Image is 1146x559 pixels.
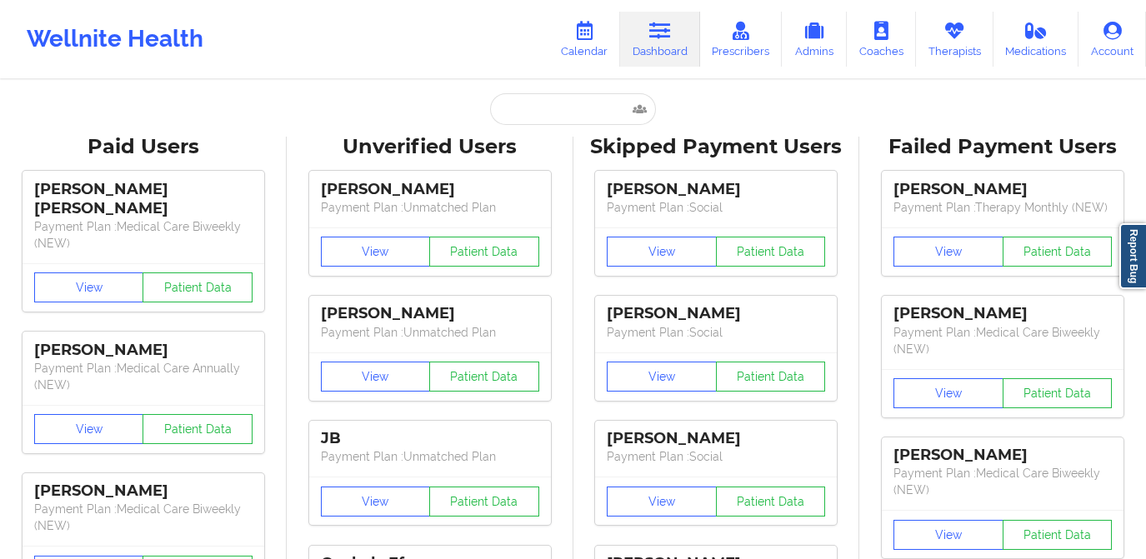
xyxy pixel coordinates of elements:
button: View [607,362,717,392]
p: Payment Plan : Medical Care Annually (NEW) [34,360,253,393]
div: [PERSON_NAME] [607,180,825,199]
a: Coaches [847,12,916,67]
a: Medications [993,12,1079,67]
a: Report Bug [1119,223,1146,289]
div: Unverified Users [298,134,562,160]
div: [PERSON_NAME] [607,429,825,448]
button: Patient Data [143,414,253,444]
button: Patient Data [716,487,826,517]
div: [PERSON_NAME] [321,304,539,323]
button: Patient Data [1003,378,1113,408]
a: Therapists [916,12,993,67]
div: [PERSON_NAME] [PERSON_NAME] [34,180,253,218]
a: Dashboard [620,12,700,67]
p: Payment Plan : Medical Care Biweekly (NEW) [893,324,1112,357]
button: Patient Data [716,362,826,392]
div: [PERSON_NAME] [607,304,825,323]
div: Failed Payment Users [871,134,1134,160]
button: View [607,487,717,517]
a: Account [1078,12,1146,67]
p: Payment Plan : Unmatched Plan [321,448,539,465]
p: Payment Plan : Unmatched Plan [321,199,539,216]
p: Payment Plan : Social [607,448,825,465]
a: Prescribers [700,12,783,67]
button: View [34,272,144,302]
p: Payment Plan : Therapy Monthly (NEW) [893,199,1112,216]
p: Payment Plan : Social [607,199,825,216]
p: Payment Plan : Unmatched Plan [321,324,539,341]
div: [PERSON_NAME] [893,446,1112,465]
div: Paid Users [12,134,275,160]
button: View [321,487,431,517]
div: [PERSON_NAME] [893,304,1112,323]
div: [PERSON_NAME] [893,180,1112,199]
button: Patient Data [716,237,826,267]
div: [PERSON_NAME] [34,482,253,501]
button: Patient Data [143,272,253,302]
div: Skipped Payment Users [585,134,848,160]
button: View [321,237,431,267]
a: Calendar [548,12,620,67]
p: Payment Plan : Medical Care Biweekly (NEW) [34,501,253,534]
button: Patient Data [429,237,539,267]
div: [PERSON_NAME] [321,180,539,199]
div: [PERSON_NAME] [34,341,253,360]
p: Payment Plan : Medical Care Biweekly (NEW) [34,218,253,252]
div: JB [321,429,539,448]
button: View [893,378,1003,408]
button: View [34,414,144,444]
a: Admins [782,12,847,67]
button: Patient Data [1003,520,1113,550]
p: Payment Plan : Social [607,324,825,341]
button: Patient Data [1003,237,1113,267]
p: Payment Plan : Medical Care Biweekly (NEW) [893,465,1112,498]
button: View [321,362,431,392]
button: Patient Data [429,487,539,517]
button: View [893,520,1003,550]
button: View [607,237,717,267]
button: View [893,237,1003,267]
button: Patient Data [429,362,539,392]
